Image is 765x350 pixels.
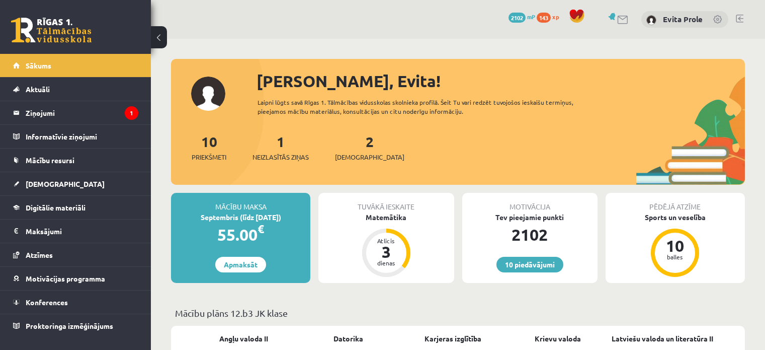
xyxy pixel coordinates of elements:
div: 2102 [462,223,598,247]
a: Motivācijas programma [13,267,138,290]
span: 2102 [508,13,526,23]
p: Mācību plāns 12.b3 JK klase [175,306,741,320]
a: Ziņojumi1 [13,101,138,124]
a: Proktoringa izmēģinājums [13,314,138,337]
div: Tev pieejamie punkti [462,212,598,223]
a: Rīgas 1. Tālmācības vidusskola [11,18,92,43]
span: Atzīmes [26,250,53,259]
a: 10Priekšmeti [192,132,226,162]
div: Motivācija [462,193,598,212]
a: Atzīmes [13,243,138,266]
a: Matemātika Atlicis 3 dienas [318,212,454,278]
div: Matemātika [318,212,454,223]
a: Maksājumi [13,220,138,243]
div: 3 [371,244,401,260]
span: Neizlasītās ziņas [252,152,309,162]
span: xp [552,13,559,21]
a: Aktuāli [13,78,138,101]
a: Krievu valoda [535,333,581,344]
span: [DEMOGRAPHIC_DATA] [26,179,105,188]
img: Evita Prole [646,15,656,25]
div: Sports un veselība [606,212,745,223]
a: Latviešu valoda un literatūra II [612,333,713,344]
div: 10 [660,238,690,254]
a: Evita Prole [663,14,703,24]
span: Digitālie materiāli [26,203,86,212]
a: 10 piedāvājumi [496,257,563,272]
div: dienas [371,260,401,266]
legend: Ziņojumi [26,101,138,124]
legend: Maksājumi [26,220,138,243]
a: Digitālie materiāli [13,196,138,219]
span: [DEMOGRAPHIC_DATA] [335,152,404,162]
span: Konferences [26,298,68,307]
a: Sākums [13,54,138,77]
div: Atlicis [371,238,401,244]
div: balles [660,254,690,260]
span: Priekšmeti [192,152,226,162]
div: Tuvākā ieskaite [318,193,454,212]
a: 2[DEMOGRAPHIC_DATA] [335,132,404,162]
a: [DEMOGRAPHIC_DATA] [13,172,138,195]
div: Laipni lūgts savā Rīgas 1. Tālmācības vidusskolas skolnieka profilā. Šeit Tu vari redzēt tuvojošo... [258,98,602,116]
a: Angļu valoda II [219,333,268,344]
a: Sports un veselība 10 balles [606,212,745,278]
a: 1Neizlasītās ziņas [252,132,309,162]
span: Proktoringa izmēģinājums [26,321,113,330]
a: Mācību resursi [13,149,138,172]
div: Septembris (līdz [DATE]) [171,212,310,223]
div: Pēdējā atzīme [606,193,745,212]
div: 55.00 [171,223,310,247]
div: [PERSON_NAME], Evita! [257,69,745,93]
span: € [258,222,264,236]
div: Mācību maksa [171,193,310,212]
span: Sākums [26,61,51,70]
span: Aktuāli [26,85,50,94]
i: 1 [125,106,138,120]
span: Motivācijas programma [26,274,105,283]
a: 143 xp [537,13,564,21]
a: Konferences [13,291,138,314]
span: mP [527,13,535,21]
a: Datorika [333,333,363,344]
a: Apmaksāt [215,257,266,272]
span: 143 [537,13,551,23]
span: Mācību resursi [26,156,74,165]
a: Karjeras izglītība [424,333,481,344]
a: 2102 mP [508,13,535,21]
legend: Informatīvie ziņojumi [26,125,138,148]
a: Informatīvie ziņojumi [13,125,138,148]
